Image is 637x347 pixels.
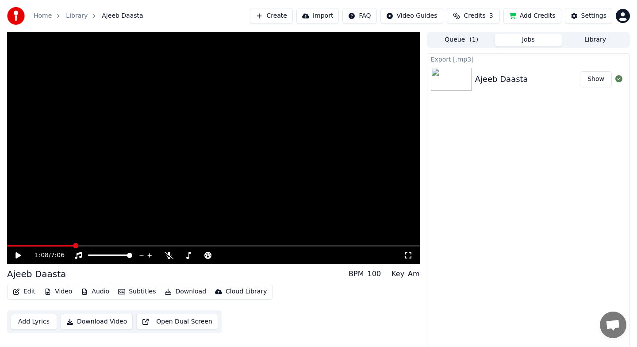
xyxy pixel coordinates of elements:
button: Subtitles [115,285,159,298]
a: Library [66,12,88,20]
button: Settings [565,8,612,24]
button: Create [250,8,293,24]
button: Edit [9,285,39,298]
button: Open Dual Screen [136,314,218,330]
div: 100 [368,269,381,279]
a: Home [34,12,52,20]
button: Add Lyrics [11,314,57,330]
div: Settings [581,12,606,20]
button: Show [580,71,612,87]
div: / [35,251,56,260]
button: Add Credits [503,8,561,24]
button: Library [562,34,629,46]
div: Export [.mp3] [427,54,629,64]
span: ( 1 ) [469,35,478,44]
div: Ajeeb Daasta [7,268,66,280]
button: Video [41,285,76,298]
div: Am [408,269,420,279]
button: Jobs [495,34,562,46]
button: Audio [77,285,113,298]
div: Key [391,269,404,279]
span: Ajeeb Daasta [102,12,143,20]
div: Open chat [600,312,626,338]
img: youka [7,7,25,25]
span: Credits [464,12,485,20]
div: BPM [349,269,364,279]
button: FAQ [342,8,376,24]
button: Download [161,285,210,298]
button: Credits3 [447,8,500,24]
span: 7:06 [51,251,65,260]
button: Import [296,8,339,24]
div: Ajeeb Daasta [475,73,528,85]
button: Video Guides [380,8,443,24]
span: 1:08 [35,251,49,260]
button: Queue [428,34,495,46]
button: Download Video [61,314,133,330]
span: 3 [489,12,493,20]
div: Cloud Library [226,287,267,296]
nav: breadcrumb [34,12,143,20]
